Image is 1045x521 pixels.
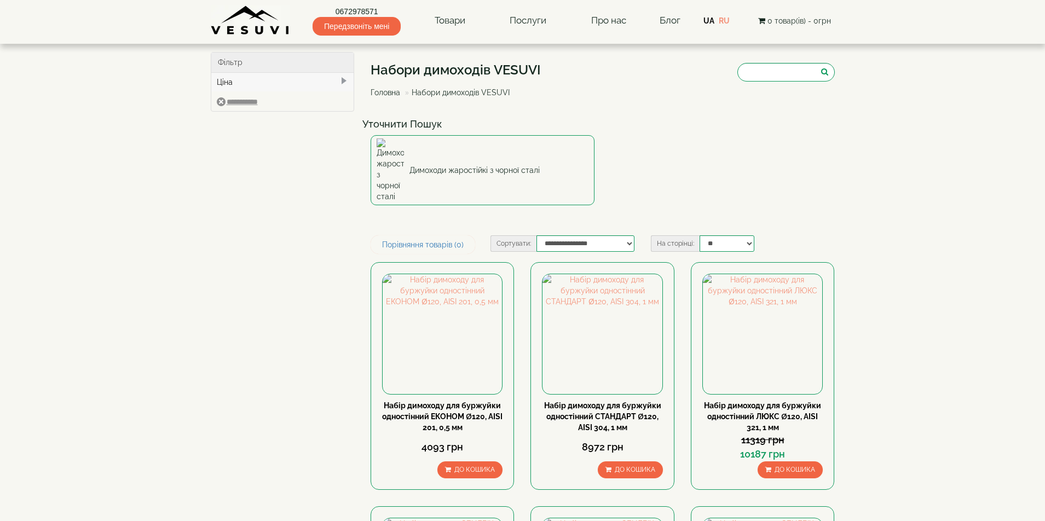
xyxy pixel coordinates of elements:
a: Послуги [499,8,557,33]
h1: Набори димоходів VESUVI [371,63,541,77]
a: Димоходи жаростійкі з чорної сталі Димоходи жаростійкі з чорної сталі [371,135,594,205]
a: Набір димоходу для буржуйки одностінний СТАНДАРТ Ø120, AISI 304, 1 мм [544,401,661,432]
a: Набір димоходу для буржуйки одностінний ЕКОНОМ Ø120, AISI 201, 0,5 мм [382,401,503,432]
button: 0 товар(ів) - 0грн [755,15,834,27]
a: 0672978571 [313,6,401,17]
label: Сортувати: [490,235,536,252]
div: 10187 грн [702,447,823,461]
div: Ціна [211,73,354,91]
a: Блог [660,15,680,26]
span: До кошика [775,466,815,473]
div: 4093 грн [382,440,503,454]
img: Набір димоходу для буржуйки одностінний СТАНДАРТ Ø120, AISI 304, 1 мм [542,274,662,393]
div: 11319 грн [702,433,823,447]
span: Передзвоніть мені [313,17,401,36]
a: UA [703,16,714,25]
a: Про нас [580,8,637,33]
a: Товари [424,8,476,33]
div: Фільтр [211,53,354,73]
img: Димоходи жаростійкі з чорної сталі [377,138,404,202]
a: Головна [371,88,400,97]
span: 0 товар(ів) - 0грн [767,16,831,25]
a: Порівняння товарів (0) [371,235,475,254]
a: Набір димоходу для буржуйки одностінний ЛЮКС Ø120, AISI 321, 1 мм [704,401,821,432]
img: Набір димоходу для буржуйки одностінний ЕКОНОМ Ø120, AISI 201, 0,5 мм [383,274,502,393]
div: 8972 грн [542,440,662,454]
li: Набори димоходів VESUVI [402,87,510,98]
a: RU [719,16,730,25]
span: До кошика [615,466,655,473]
h4: Уточнити Пошук [362,119,843,130]
img: Завод VESUVI [211,5,290,36]
span: До кошика [454,466,495,473]
button: До кошика [437,461,503,478]
label: На сторінці: [651,235,700,252]
button: До кошика [598,461,663,478]
button: До кошика [758,461,823,478]
img: Набір димоходу для буржуйки одностінний ЛЮКС Ø120, AISI 321, 1 мм [703,274,822,393]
